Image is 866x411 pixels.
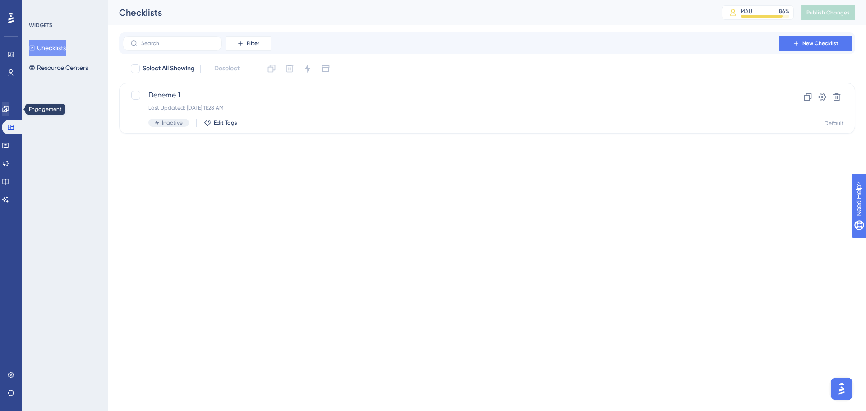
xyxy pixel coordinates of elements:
span: Need Help? [21,2,56,13]
div: Last Updated: [DATE] 11:28 AM [148,104,754,111]
button: Deselect [206,60,248,77]
span: Select All Showing [143,63,195,74]
div: 86 % [779,8,789,15]
button: Filter [226,36,271,51]
span: Inactive [162,119,183,126]
div: WIDGETS [29,22,52,29]
input: Search [141,40,214,46]
span: Edit Tags [214,119,237,126]
button: New Checklist [779,36,852,51]
span: Deselect [214,63,240,74]
div: Default [825,120,844,127]
button: Resource Centers [29,60,88,76]
button: Publish Changes [801,5,855,20]
span: Filter [247,40,259,47]
div: MAU [741,8,752,15]
span: Deneme 1 [148,90,754,101]
button: Checklists [29,40,66,56]
iframe: UserGuiding AI Assistant Launcher [828,375,855,402]
span: Publish Changes [806,9,850,16]
div: Checklists [119,6,699,19]
button: Edit Tags [204,119,237,126]
span: New Checklist [802,40,838,47]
